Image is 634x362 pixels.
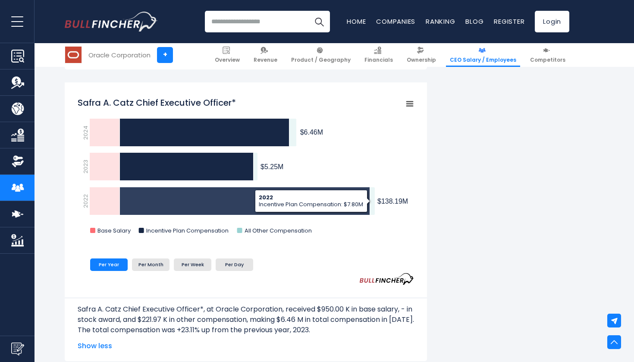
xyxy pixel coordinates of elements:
a: Revenue [250,43,281,67]
a: Go to homepage [65,12,157,31]
text: Incentive Plan Compensation [146,227,229,235]
text: 2023 [82,160,90,173]
a: Ownership [403,43,440,67]
a: + [157,47,173,63]
img: Ownership [11,155,24,168]
a: Ranking [426,17,455,26]
a: Product / Geography [287,43,355,67]
span: Revenue [254,57,277,63]
span: Overview [215,57,240,63]
svg: Safra A. Catz Chief Executive Officer* [78,92,414,243]
tspan: $6.46M [300,129,323,136]
text: 2022 [82,194,90,208]
span: Financials [364,57,393,63]
li: Per Month [132,258,169,271]
text: 2024 [82,126,90,140]
a: Financials [361,43,397,67]
p: Safra A. Catz Chief Executive Officer*, at Oracle Corporation, received $950.00 K in base salary,... [78,304,414,325]
p: The total compensation was +23.11% up from the previous year, 2023. [78,325,414,335]
tspan: $138.19M [377,198,408,205]
tspan: $5.25M [261,163,283,170]
a: Login [535,11,569,32]
text: All Other Compensation [245,227,312,235]
a: Home [347,17,366,26]
img: ORCL logo [65,47,82,63]
a: Register [494,17,524,26]
img: Bullfincher logo [65,12,158,31]
span: Ownership [407,57,436,63]
span: CEO Salary / Employees [450,57,516,63]
a: Competitors [526,43,569,67]
li: Per Week [174,258,211,271]
button: Search [308,11,330,32]
tspan: Safra A. Catz Chief Executive Officer* [78,97,236,109]
a: CEO Salary / Employees [446,43,520,67]
text: Base Salary [97,227,131,235]
a: Blog [465,17,483,26]
a: Overview [211,43,244,67]
span: Competitors [530,57,565,63]
div: Oracle Corporation [88,50,151,60]
span: Product / Geography [291,57,351,63]
li: Per Day [216,258,253,271]
li: Per Year [90,258,128,271]
a: Companies [376,17,415,26]
span: Show less [78,341,414,351]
